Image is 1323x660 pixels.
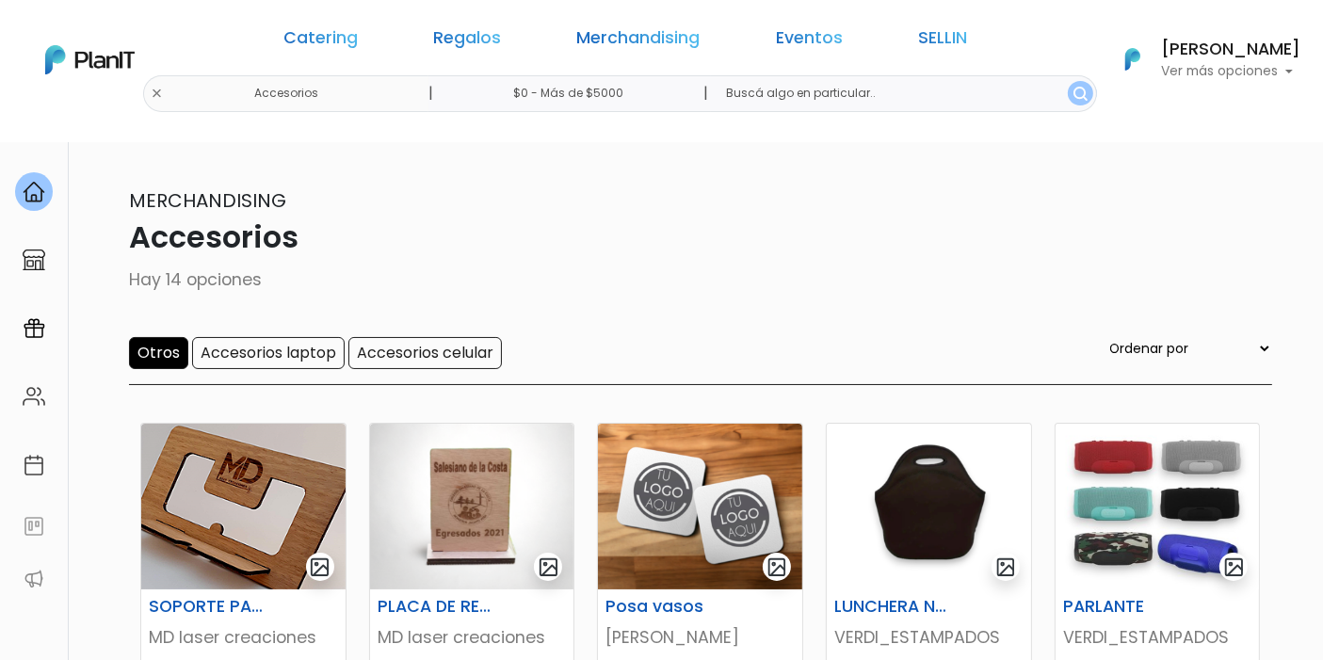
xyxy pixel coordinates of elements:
[576,30,700,53] a: Merchandising
[149,625,338,650] p: MD laser creaciones
[283,30,358,53] a: Catering
[594,597,735,617] h6: Posa vasos
[151,88,163,100] img: close-6986928ebcb1d6c9903e3b54e860dbc4d054630f23adef3a32610726dff6a82b.svg
[834,625,1024,650] p: VERDI_ESTAMPADOS
[703,82,708,105] p: |
[1223,556,1245,578] img: gallery-light
[23,568,45,590] img: partners-52edf745621dab592f3b2c58e3bca9d71375a7ef29c3b500c9f145b62cc070d4.svg
[598,424,802,589] img: thumb_WhatsApp_Image_2023-07-08_at_21.31-PhotoRoom__1_.png
[23,249,45,271] img: marketplace-4ceaa7011d94191e9ded77b95e3339b90024bf715f7c57f8cf31f2d8c509eaba.svg
[23,181,45,203] img: home-e721727adea9d79c4d83392d1f703f7f8bce08238fde08b1acbfd93340b81755.svg
[1073,87,1088,101] img: search_button-432b6d5273f82d61273b3651a40e1bd1b912527efae98b1b7a1b2c0702e16a8d.svg
[1112,39,1154,80] img: PlanIt Logo
[1161,65,1300,78] p: Ver más opciones
[52,215,1272,260] p: Accesorios
[52,186,1272,215] p: Merchandising
[1063,625,1252,650] p: VERDI_ESTAMPADOS
[1056,424,1260,589] img: thumb_2000___2000-Photoroom_-_2024-09-26T150532.072.jpg
[192,337,345,369] input: Accesorios laptop
[45,45,135,74] img: PlanIt Logo
[995,556,1017,578] img: gallery-light
[348,337,502,369] input: Accesorios celular
[366,597,508,617] h6: PLACA DE RECONOCIMIENTO EN MADERA
[776,30,843,53] a: Eventos
[309,556,331,578] img: gallery-light
[23,515,45,538] img: feedback-78b5a0c8f98aac82b08bfc38622c3050aee476f2c9584af64705fc4e61158814.svg
[433,30,501,53] a: Regalos
[137,597,279,617] h6: SOPORTE PARA TABLET EN MADERA
[1161,41,1300,58] h6: [PERSON_NAME]
[378,625,567,650] p: MD laser creaciones
[766,556,788,578] img: gallery-light
[1101,35,1300,84] button: PlanIt Logo [PERSON_NAME] Ver más opciones
[23,385,45,408] img: people-662611757002400ad9ed0e3c099ab2801c6687ba6c219adb57efc949bc21e19d.svg
[711,75,1096,112] input: Buscá algo en particular..
[23,317,45,340] img: campaigns-02234683943229c281be62815700db0a1741e53638e28bf9629b52c665b00959.svg
[23,454,45,476] img: calendar-87d922413cdce8b2cf7b7f5f62616a5cf9e4887200fb71536465627b3292af00.svg
[1052,597,1193,617] h6: PARLANTE
[538,556,559,578] img: gallery-light
[97,18,271,55] div: ¿Necesitás ayuda?
[823,597,964,617] h6: LUNCHERA NEOPRENO
[918,30,967,53] a: SELLIN
[605,625,795,650] p: [PERSON_NAME]
[129,337,188,369] input: Otros
[370,424,574,589] img: thumb_Placa_de_reconocimiento_en_Madera-PhotoRoom.png
[52,267,1272,292] p: Hay 14 opciones
[827,424,1031,589] img: thumb_Captura_de_pantalla_2024-08-21_125216.png
[141,424,346,589] img: thumb_04_SoporteTablet.png
[428,82,433,105] p: |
